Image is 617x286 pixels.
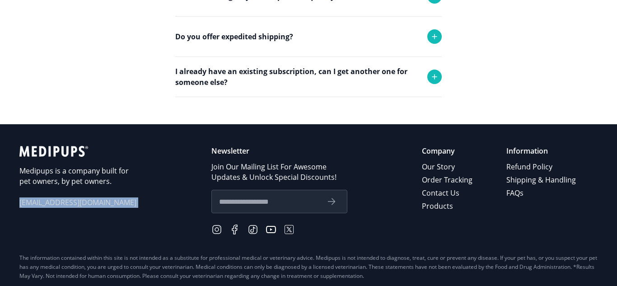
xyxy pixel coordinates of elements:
p: Medipups is a company built for pet owners, by pet owners. [19,166,137,187]
div: The information contained within this site is not intended as a substitute for professional medic... [19,253,598,281]
div: Yes we do! Please reach out to support and we will try to accommodate any request. [175,56,442,103]
a: FAQs [506,187,577,200]
div: Absolutely! Simply place the order and use the shipping address of the person who will receive th... [175,97,442,144]
p: Join Our Mailing List For Awesome Updates & Unlock Special Discounts! [211,162,347,183]
span: [EMAIL_ADDRESS][DOMAIN_NAME] [19,197,137,208]
p: Do you offer expedited shipping? [175,31,293,42]
p: Information [506,146,577,156]
div: Yes you can. Simply reach out to support and we will adjust your monthly deliveries! [175,16,442,63]
a: Contact Us [422,187,474,200]
a: Shipping & Handling [506,173,577,187]
a: Refund Policy [506,160,577,173]
a: Our Story [422,160,474,173]
p: Newsletter [211,146,347,156]
p: Company [422,146,474,156]
a: Order Tracking [422,173,474,187]
p: I already have an existing subscription, can I get another one for someone else? [175,66,418,88]
a: Products [422,200,474,213]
